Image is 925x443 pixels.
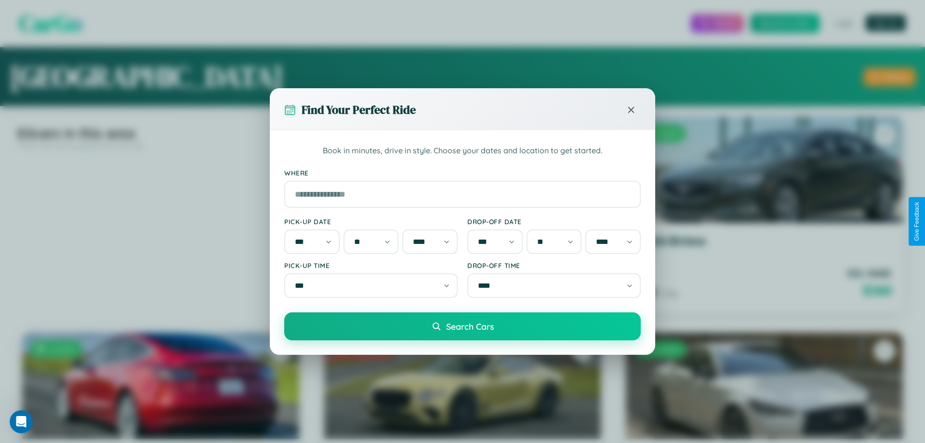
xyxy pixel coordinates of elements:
[302,102,416,118] h3: Find Your Perfect Ride
[446,321,494,332] span: Search Cars
[284,217,458,226] label: Pick-up Date
[284,169,641,177] label: Where
[467,261,641,269] label: Drop-off Time
[467,217,641,226] label: Drop-off Date
[284,261,458,269] label: Pick-up Time
[284,145,641,157] p: Book in minutes, drive in style. Choose your dates and location to get started.
[284,312,641,340] button: Search Cars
